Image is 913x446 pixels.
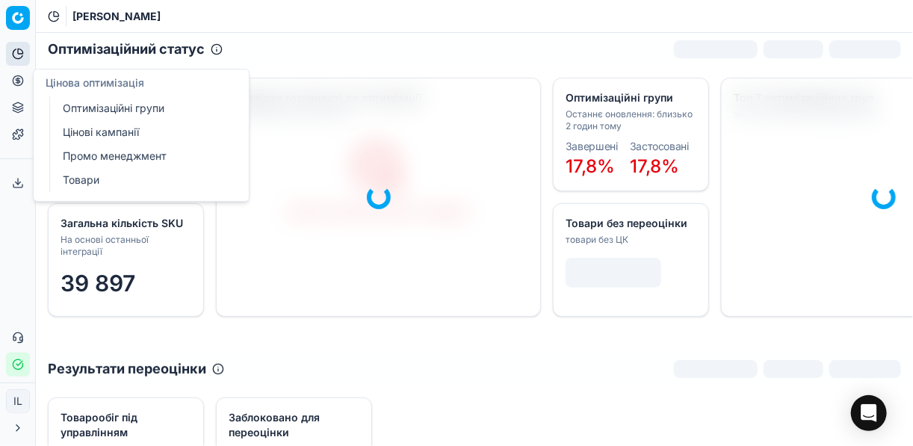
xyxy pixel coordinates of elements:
[46,76,144,89] span: Цінова оптимізація
[48,359,206,380] h2: Результати переоцінки
[61,410,188,440] div: Товарообіг під управлінням
[229,410,356,440] div: Заблоковано для переоцінки
[61,216,188,231] div: Загальна кількість SKU
[57,98,231,119] a: Оптимізаційні групи
[57,146,231,167] a: Промо менеджмент
[48,39,205,60] h2: Оптимізаційний статус
[7,390,29,412] span: IL
[851,395,887,431] div: Open Intercom Messenger
[57,170,231,191] a: Товари
[630,155,679,177] span: 17,8%
[566,141,618,152] dt: Завершені
[566,234,693,246] div: товари без ЦК
[72,9,161,24] nav: breadcrumb
[6,389,30,413] button: IL
[72,9,161,24] span: [PERSON_NAME]
[566,90,693,105] div: Оптимізаційні групи
[61,270,135,297] span: 39 897
[630,141,689,152] dt: Застосовані
[566,108,693,132] div: Останнє оновлення: близько 2 годин тому
[57,122,231,143] a: Цінові кампанії
[61,234,188,258] div: На основі останньої інтеграції
[566,155,615,177] span: 17,8%
[566,216,693,231] div: Товари без переоцінки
